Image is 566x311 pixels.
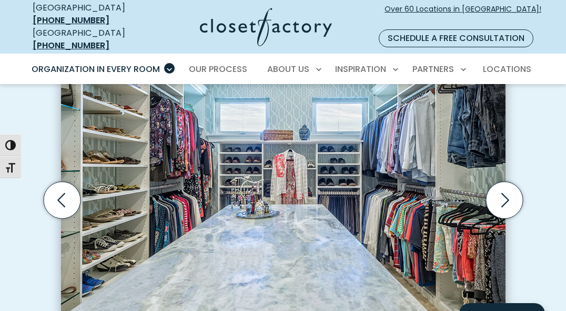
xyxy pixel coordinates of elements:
a: [PHONE_NUMBER] [33,39,109,51]
span: Partners [412,63,454,75]
a: [PHONE_NUMBER] [33,14,109,26]
span: Inspiration [335,63,386,75]
a: Schedule a Free Consultation [379,29,533,47]
span: Over 60 Locations in [GEOGRAPHIC_DATA]! [385,4,541,26]
div: [GEOGRAPHIC_DATA] [33,27,147,52]
button: Previous slide [39,178,85,223]
span: Our Process [189,63,247,75]
button: Next slide [482,178,527,223]
span: Locations [483,63,531,75]
img: Closet Factory Logo [200,8,332,46]
div: [GEOGRAPHIC_DATA] [33,2,147,27]
nav: Primary Menu [24,55,542,84]
span: Organization in Every Room [32,63,160,75]
span: About Us [267,63,309,75]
